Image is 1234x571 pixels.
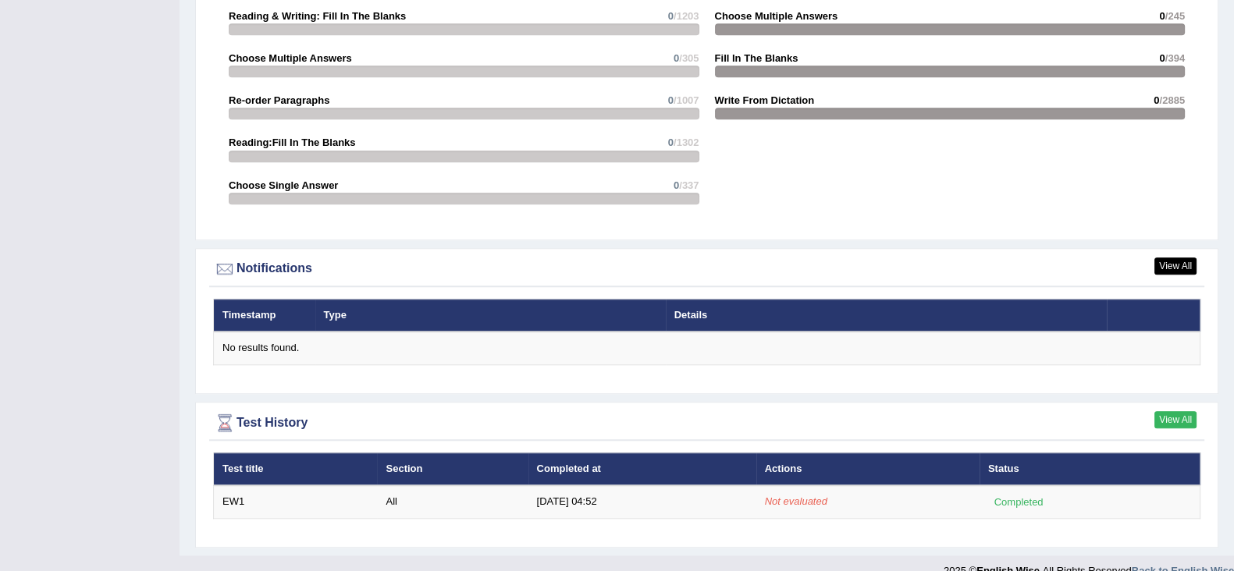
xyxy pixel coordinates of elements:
span: 0 [668,94,674,106]
strong: Choose Multiple Answers [715,10,838,22]
span: /394 [1165,52,1185,64]
div: Notifications [213,257,1200,281]
th: Section [377,452,528,485]
div: Completed [988,494,1049,510]
td: EW1 [214,485,378,518]
strong: Choose Single Answer [229,179,338,191]
span: /1007 [674,94,699,106]
strong: Choose Multiple Answers [229,52,352,64]
th: Completed at [528,452,756,485]
div: No results found. [222,341,1191,356]
span: /2885 [1159,94,1185,106]
span: /245 [1165,10,1185,22]
td: [DATE] 04:52 [528,485,756,518]
th: Details [666,299,1107,332]
strong: Reading:Fill In The Blanks [229,137,356,148]
th: Test title [214,452,378,485]
em: Not evaluated [765,495,827,507]
th: Actions [756,452,980,485]
span: /1302 [674,137,699,148]
strong: Reading & Writing: Fill In The Blanks [229,10,406,22]
span: /1203 [674,10,699,22]
strong: Write From Dictation [715,94,815,106]
th: Status [980,452,1200,485]
span: 0 [1159,52,1165,64]
th: Timestamp [214,299,315,332]
div: Test History [213,411,1200,434]
span: 0 [668,137,674,148]
strong: Fill In The Blanks [715,52,798,64]
a: View All [1154,411,1197,428]
span: 0 [674,52,679,64]
span: 0 [674,179,679,191]
strong: Re-order Paragraphs [229,94,329,106]
td: All [377,485,528,518]
a: View All [1154,257,1197,275]
span: 0 [1154,94,1159,106]
th: Type [315,299,666,332]
span: 0 [668,10,674,22]
span: /337 [679,179,699,191]
span: 0 [1159,10,1165,22]
span: /305 [679,52,699,64]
